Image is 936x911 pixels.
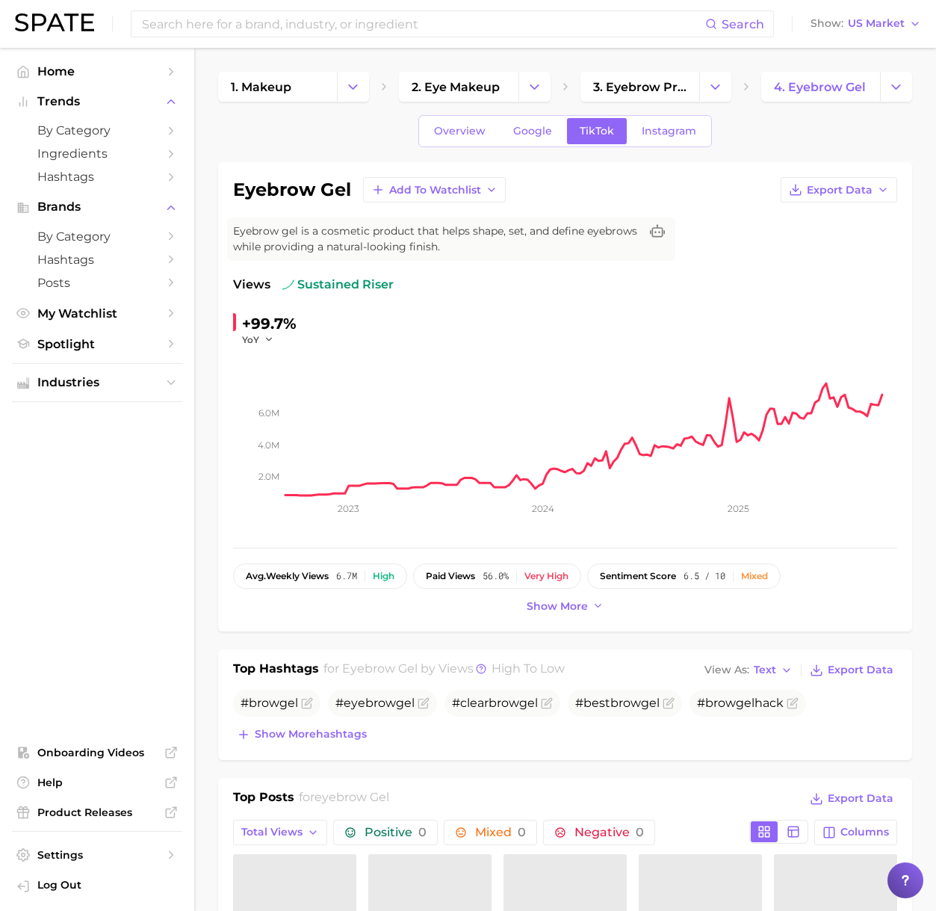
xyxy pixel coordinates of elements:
[828,664,893,676] span: Export Data
[12,874,182,899] a: Log out. Currently logged in with e-mail leon@palladiobeauty.com.
[37,200,157,214] span: Brands
[701,661,796,680] button: View AsText
[373,571,394,581] div: High
[231,80,291,94] span: 1. makeup
[233,724,371,745] button: Show morehashtags
[233,820,327,845] button: Total Views
[761,72,880,102] a: 4. eyebrow gel
[574,827,644,839] span: Negative
[580,72,699,102] a: 3. eyebrow products
[532,503,554,514] tspan: 2024
[12,302,182,325] a: My Watchlist
[242,312,297,336] div: +99.7%
[12,771,182,794] a: Help
[518,72,551,102] button: Change Category
[527,600,588,613] span: Show more
[37,746,157,759] span: Onboarding Videos
[426,571,475,581] span: paid views
[365,827,427,839] span: Positive
[314,790,389,804] span: eyebrow gel
[12,333,182,356] a: Spotlight
[282,279,294,291] img: sustained riser
[344,696,396,710] span: eyebrow
[299,788,389,811] h2: for
[336,571,357,581] span: 6.7m
[233,276,270,294] span: Views
[663,697,675,709] button: Flag as miscategorized or irrelevant
[413,563,581,589] button: paid views56.0%Very high
[246,570,266,581] abbr: average
[37,806,157,819] span: Product Releases
[338,503,359,514] tspan: 2023
[452,696,538,710] span: #clearbrow
[12,60,182,83] a: Home
[754,666,776,674] span: Text
[363,177,506,203] button: Add to Watchlist
[233,223,639,255] span: Eyebrow gel is a cosmetic product that helps shape, set, and define eyebrows while providing a na...
[513,125,552,138] span: Google
[335,696,415,710] span: #
[636,825,644,839] span: 0
[697,696,784,710] span: #brow hack
[282,276,394,294] span: sustained riser
[12,248,182,271] a: Hashtags
[412,80,500,94] span: 2. eye makeup
[37,146,157,161] span: Ingredients
[12,271,182,294] a: Posts
[233,660,319,681] h1: Top Hashtags
[37,878,170,892] span: Log Out
[641,696,660,710] span: gel
[593,80,686,94] span: 3. eyebrow products
[814,820,897,845] button: Columns
[37,123,157,138] span: by Category
[255,728,367,741] span: Show more hashtags
[806,660,897,681] button: Export Data
[323,660,565,681] h2: for by Views
[12,801,182,824] a: Product Releases
[684,571,725,581] span: 6.5 / 10
[12,844,182,866] a: Settings
[523,596,608,617] button: Show more
[12,196,182,218] button: Brands
[567,118,627,144] a: TikTok
[580,125,614,138] span: TikTok
[418,825,427,839] span: 0
[37,95,157,108] span: Trends
[12,119,182,142] a: by Category
[258,407,279,419] tspan: 6.0m
[37,229,157,244] span: by Category
[500,118,565,144] a: Google
[37,306,157,321] span: My Watchlist
[233,563,407,589] button: avg.weekly views6.7mHigh
[483,571,509,581] span: 56.0%
[37,253,157,267] span: Hashtags
[241,826,303,839] span: Total Views
[575,696,660,710] span: #bestbrow
[37,776,157,789] span: Help
[828,792,893,805] span: Export Data
[587,563,781,589] button: sentiment score6.5 / 10Mixed
[774,80,866,94] span: 4. eyebrow gel
[807,14,925,34] button: ShowUS Market
[258,471,279,482] tspan: 2.0m
[787,697,799,709] button: Flag as miscategorized or irrelevant
[389,184,481,197] span: Add to Watchlist
[642,125,696,138] span: Instagram
[12,371,182,394] button: Industries
[399,72,518,102] a: 2. eye makeup
[37,337,157,351] span: Spotlight
[704,666,749,674] span: View As
[475,827,526,839] span: Mixed
[519,696,538,710] span: gel
[12,225,182,248] a: by Category
[492,661,565,676] span: high to low
[806,788,897,809] button: Export Data
[736,696,754,710] span: gel
[218,72,337,102] a: 1. makeup
[140,11,705,37] input: Search here for a brand, industry, or ingredient
[518,825,526,839] span: 0
[12,165,182,188] a: Hashtags
[699,72,731,102] button: Change Category
[37,376,157,389] span: Industries
[37,848,157,862] span: Settings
